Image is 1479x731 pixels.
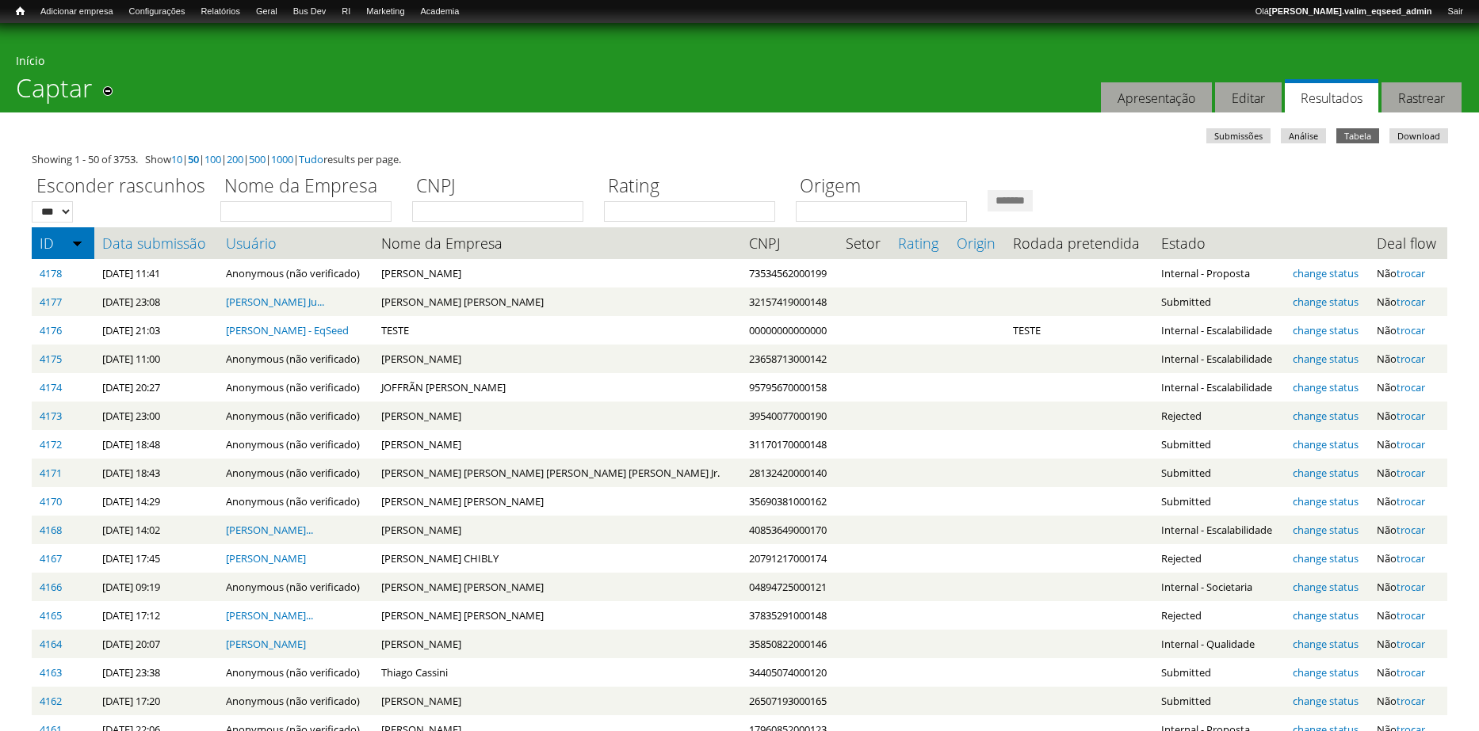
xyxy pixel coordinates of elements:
a: trocar [1397,608,1425,622]
a: Adicionar empresa [32,4,121,20]
a: Relatórios [193,4,247,20]
a: [PERSON_NAME] Ju... [226,295,324,309]
strong: [PERSON_NAME].valim_eqseed_admin [1269,6,1432,16]
a: 4175 [40,352,62,366]
td: Submitted [1153,459,1285,487]
a: change status [1293,466,1359,480]
a: 4162 [40,694,62,708]
a: change status [1293,409,1359,423]
td: [DATE] 20:27 [94,373,219,402]
td: Internal - Escalabilidade [1153,373,1285,402]
span: Início [16,6,25,17]
a: trocar [1397,266,1425,280]
th: Deal flow [1369,227,1447,259]
td: Não [1369,402,1447,430]
a: Início [8,4,32,19]
td: 26507193000165 [741,687,838,715]
a: 4164 [40,637,62,651]
td: Submitted [1153,487,1285,516]
a: 4163 [40,665,62,680]
a: 4174 [40,380,62,394]
a: Início [16,53,44,68]
td: [DATE] 09:19 [94,573,219,601]
a: trocar [1397,551,1425,565]
a: change status [1293,665,1359,680]
th: Setor [838,227,890,259]
a: trocar [1397,323,1425,337]
a: Bus Dev [285,4,334,20]
a: change status [1293,266,1359,280]
td: 28132420000140 [741,459,838,487]
a: change status [1293,523,1359,537]
td: [DATE] 20:07 [94,630,219,658]
td: [DATE] 21:03 [94,316,219,345]
td: Não [1369,316,1447,345]
a: 4177 [40,295,62,309]
a: ID [40,235,86,251]
a: trocar [1397,523,1425,537]
td: Submitted [1153,430,1285,459]
td: [DATE] 18:48 [94,430,219,459]
a: change status [1293,352,1359,366]
span: Anonymous (não verificado) [226,409,360,423]
th: Rodada pretendida [1005,227,1153,259]
a: Sair [1439,4,1471,20]
a: trocar [1397,352,1425,366]
a: 1000 [271,152,293,166]
a: 4176 [40,323,62,337]
a: [PERSON_NAME]... [226,523,313,537]
td: 00000000000000 [741,316,838,345]
a: [PERSON_NAME] [226,637,306,651]
td: [DATE] 17:20 [94,687,219,715]
td: 35690381000162 [741,487,838,516]
td: [DATE] 17:12 [94,601,219,630]
a: 4165 [40,608,62,622]
td: [DATE] 23:00 [94,402,219,430]
td: Não [1369,544,1447,573]
td: Não [1369,345,1447,373]
td: 40853649000170 [741,516,838,544]
a: 4168 [40,523,62,537]
span: Anonymous (não verificado) [226,694,360,708]
a: 4167 [40,551,62,565]
a: Olá[PERSON_NAME].valim_eqseed_admin [1248,4,1440,20]
span: Anonymous (não verificado) [226,380,360,394]
td: Não [1369,430,1447,459]
td: 35850822000146 [741,630,838,658]
td: [DATE] 18:43 [94,459,219,487]
a: Marketing [358,4,412,20]
label: Nome da Empresa [220,173,402,201]
div: Showing 1 - 50 of 3753. Show | | | | | | results per page. [32,151,1447,167]
a: Academia [413,4,468,20]
a: 4166 [40,580,62,594]
td: 20791217000174 [741,544,838,573]
a: trocar [1397,466,1425,480]
a: Resultados [1285,79,1378,113]
td: Não [1369,516,1447,544]
a: trocar [1397,494,1425,508]
a: trocar [1397,409,1425,423]
td: [DATE] 23:38 [94,658,219,687]
a: Submissões [1206,128,1271,143]
td: [PERSON_NAME] [PERSON_NAME] [373,573,740,601]
td: [PERSON_NAME] [373,402,740,430]
td: Não [1369,630,1447,658]
label: Rating [604,173,785,201]
a: Apresentação [1101,82,1212,113]
td: [PERSON_NAME] [PERSON_NAME] [373,601,740,630]
td: Não [1369,373,1447,402]
td: Rejected [1153,601,1285,630]
label: CNPJ [412,173,594,201]
td: Thiago Cassini [373,658,740,687]
td: [DATE] 11:41 [94,259,219,287]
label: Origem [796,173,977,201]
td: 37835291000148 [741,601,838,630]
a: 4170 [40,494,62,508]
td: [DATE] 23:08 [94,287,219,316]
a: 4173 [40,409,62,423]
a: 4172 [40,437,62,451]
span: Anonymous (não verificado) [226,437,360,451]
td: Internal - Escalabilidade [1153,345,1285,373]
td: Submitted [1153,658,1285,687]
a: trocar [1397,665,1425,680]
